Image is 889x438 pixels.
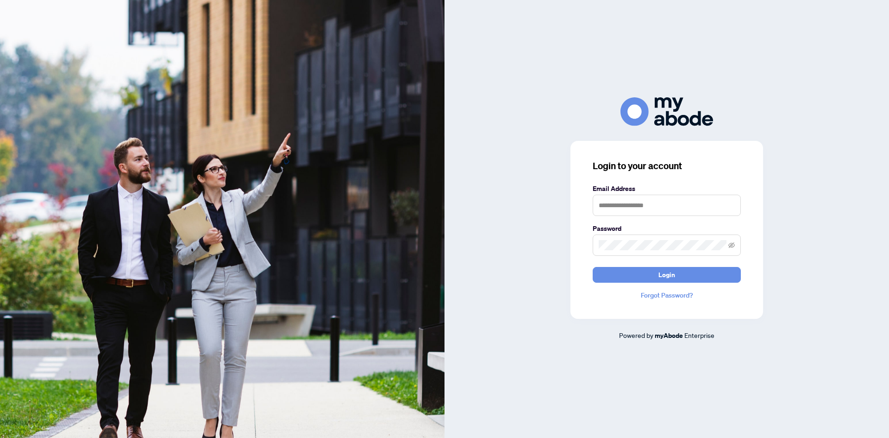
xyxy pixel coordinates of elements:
label: Password [593,223,741,234]
span: Powered by [619,331,653,339]
span: Login [658,267,675,282]
a: myAbode [655,330,683,341]
button: Login [593,267,741,283]
img: ma-logo [620,97,713,126]
span: eye-invisible [728,242,735,248]
label: Email Address [593,184,741,194]
a: Forgot Password? [593,290,741,300]
h3: Login to your account [593,159,741,172]
span: Enterprise [684,331,714,339]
